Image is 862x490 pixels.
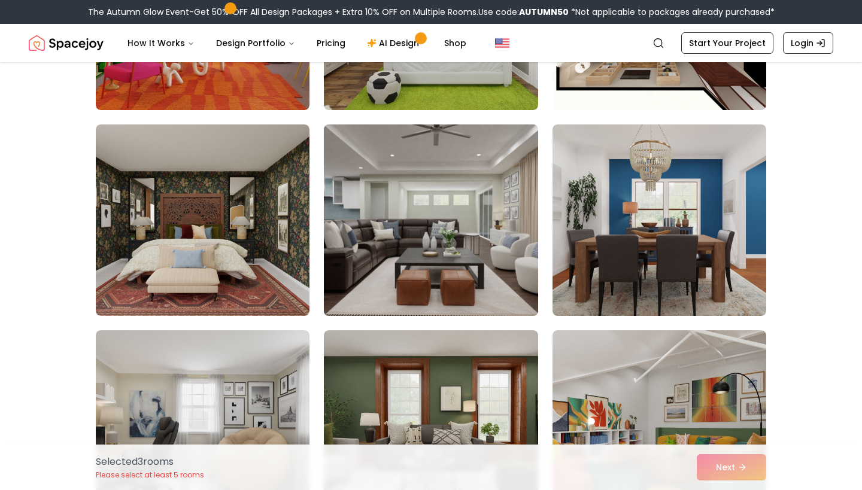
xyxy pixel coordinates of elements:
img: United States [495,36,509,50]
a: Spacejoy [29,31,104,55]
a: Pricing [307,31,355,55]
div: The Autumn Glow Event-Get 50% OFF All Design Packages + Extra 10% OFF on Multiple Rooms. [88,6,775,18]
a: AI Design [357,31,432,55]
b: AUTUMN50 [519,6,569,18]
span: *Not applicable to packages already purchased* [569,6,775,18]
a: Start Your Project [681,32,773,54]
img: Room room-15 [553,124,766,316]
a: Login [783,32,833,54]
p: Selected 3 room s [96,455,204,469]
img: Room room-13 [96,124,309,316]
p: Please select at least 5 rooms [96,470,204,480]
a: Shop [435,31,476,55]
button: Design Portfolio [207,31,305,55]
span: Use code: [478,6,569,18]
button: How It Works [118,31,204,55]
nav: Main [118,31,476,55]
img: Room room-14 [318,120,543,321]
img: Spacejoy Logo [29,31,104,55]
nav: Global [29,24,833,62]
